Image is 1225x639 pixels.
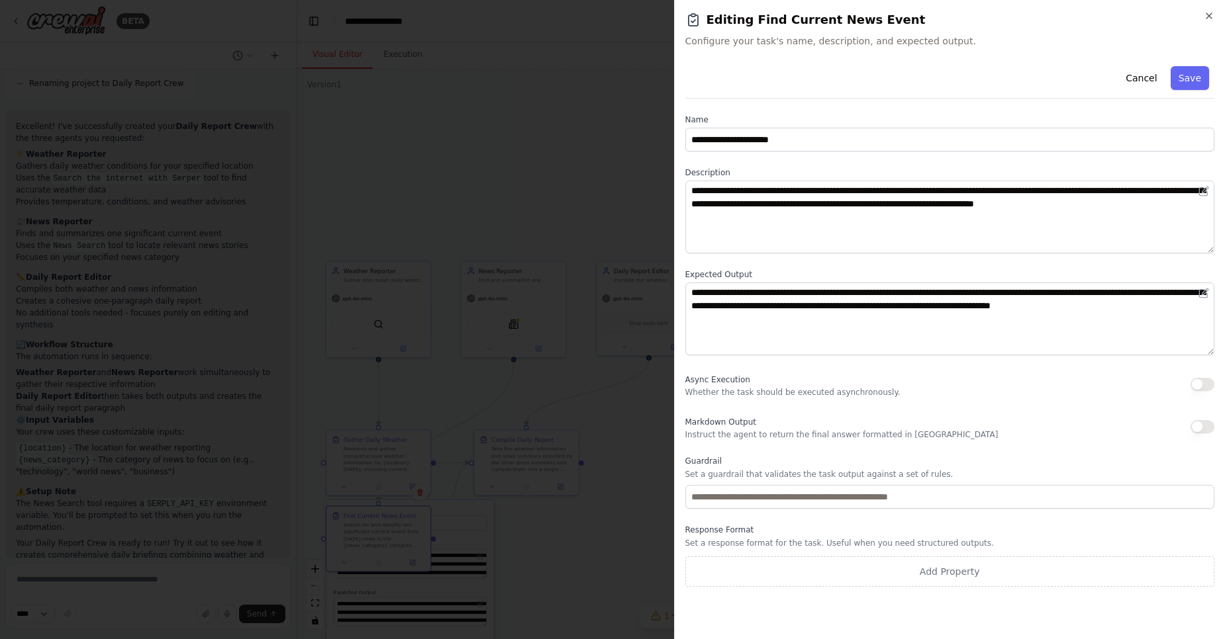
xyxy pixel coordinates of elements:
[685,525,1215,535] label: Response Format
[685,556,1215,587] button: Add Property
[685,375,750,384] span: Async Execution
[685,417,756,427] span: Markdown Output
[685,11,1215,29] h2: Editing Find Current News Event
[685,167,1215,178] label: Description
[685,538,1215,548] p: Set a response format for the task. Useful when you need structured outputs.
[1118,66,1165,90] button: Cancel
[685,269,1215,280] label: Expected Output
[1196,183,1212,199] button: Open in editor
[685,469,1215,480] p: Set a guardrail that validates the task output against a set of rules.
[1196,285,1212,301] button: Open in editor
[685,34,1215,48] span: Configure your task's name, description, and expected output.
[685,114,1215,125] label: Name
[685,456,1215,466] label: Guardrail
[1171,66,1209,90] button: Save
[685,387,901,398] p: Whether the task should be executed asynchronously.
[685,429,999,440] p: Instruct the agent to return the final answer formatted in [GEOGRAPHIC_DATA]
